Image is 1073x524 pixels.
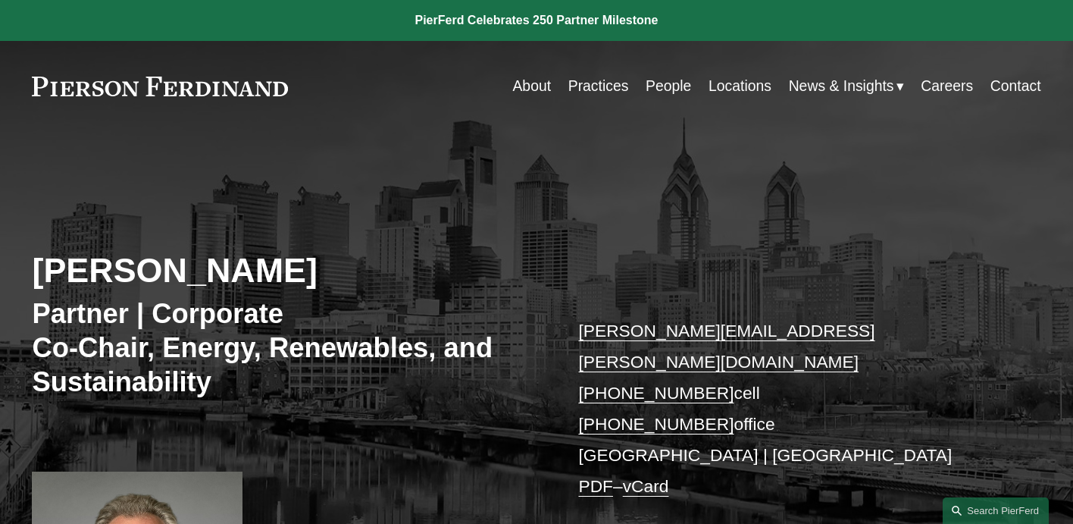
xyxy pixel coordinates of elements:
[943,497,1049,524] a: Search this site
[32,297,536,399] h3: Partner | Corporate Co-Chair, Energy, Renewables, and Sustainability
[578,414,734,434] a: [PHONE_NUMBER]
[646,71,691,101] a: People
[990,71,1041,101] a: Contact
[578,315,999,502] p: cell office [GEOGRAPHIC_DATA] | [GEOGRAPHIC_DATA] –
[709,71,771,101] a: Locations
[623,476,669,496] a: vCard
[789,73,894,99] span: News & Insights
[789,71,904,101] a: folder dropdown
[568,71,629,101] a: Practices
[32,250,536,291] h2: [PERSON_NAME]
[921,71,973,101] a: Careers
[578,321,874,372] a: [PERSON_NAME][EMAIL_ADDRESS][PERSON_NAME][DOMAIN_NAME]
[512,71,551,101] a: About
[578,383,734,403] a: [PHONE_NUMBER]
[578,476,613,496] a: PDF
